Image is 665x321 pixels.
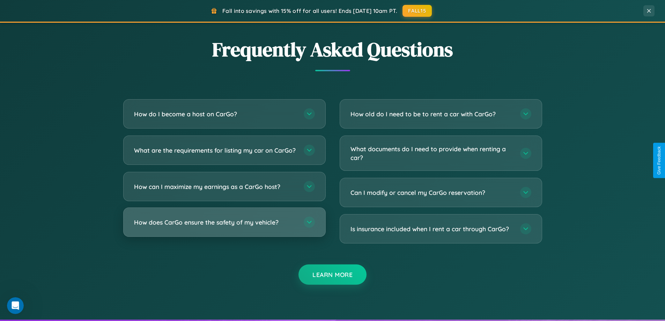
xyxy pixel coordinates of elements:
[134,182,297,191] h3: How can I maximize my earnings as a CarGo host?
[350,110,513,118] h3: How old do I need to be to rent a car with CarGo?
[134,218,297,227] h3: How does CarGo ensure the safety of my vehicle?
[7,297,24,314] iframe: Intercom live chat
[222,7,397,14] span: Fall into savings with 15% off for all users! Ends [DATE] 10am PT.
[134,110,297,118] h3: How do I become a host on CarGo?
[350,145,513,162] h3: What documents do I need to provide when renting a car?
[402,5,432,17] button: FALL15
[350,225,513,233] h3: Is insurance included when I rent a car through CarGo?
[298,264,367,285] button: Learn More
[657,146,662,175] div: Give Feedback
[123,36,542,63] h2: Frequently Asked Questions
[134,146,297,155] h3: What are the requirements for listing my car on CarGo?
[350,188,513,197] h3: Can I modify or cancel my CarGo reservation?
